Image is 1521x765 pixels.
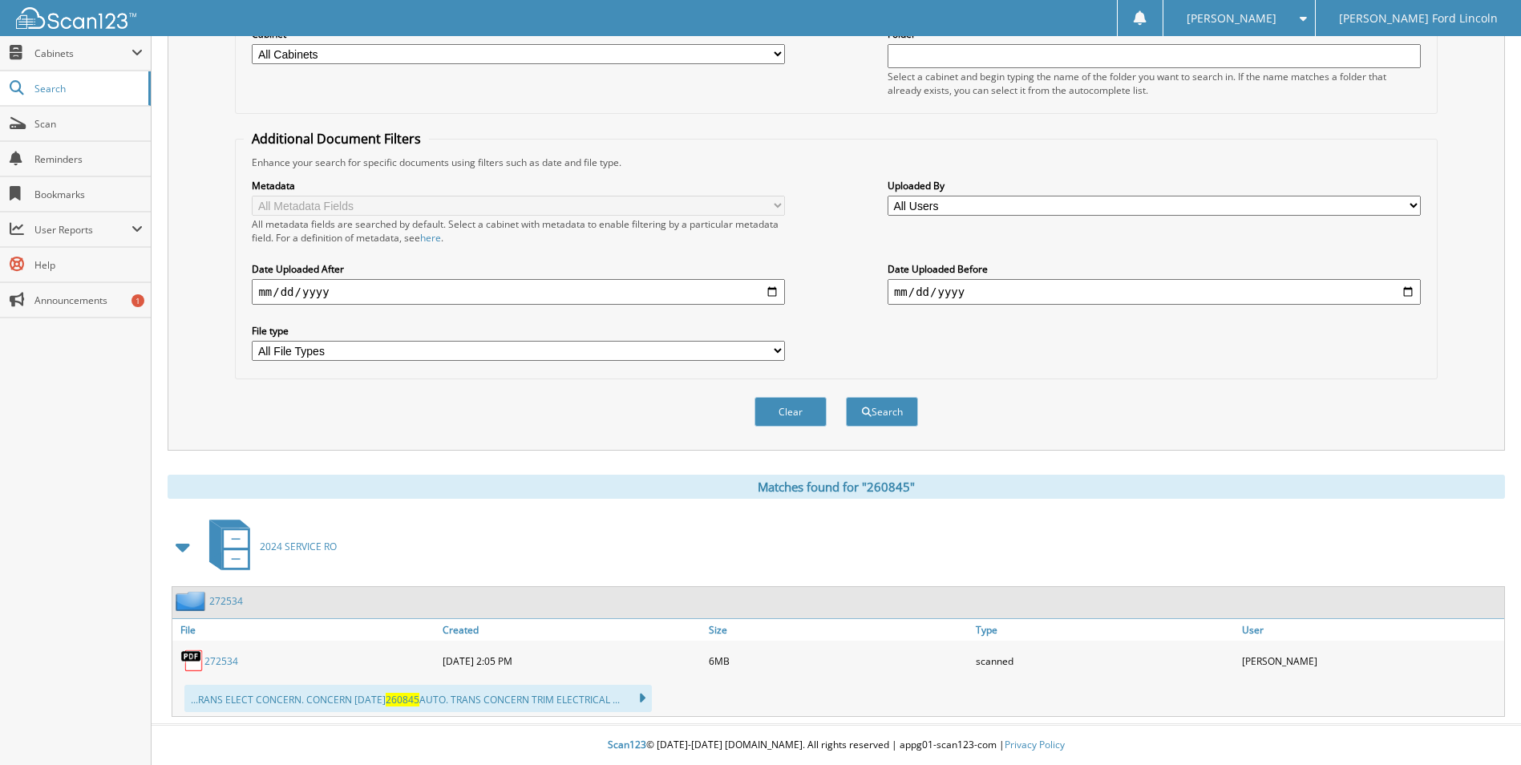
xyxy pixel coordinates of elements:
span: Scan123 [608,738,646,751]
span: Bookmarks [34,188,143,201]
div: 6MB [705,645,971,677]
a: here [420,231,441,245]
a: 272534 [204,654,238,668]
span: Announcements [34,293,143,307]
span: Reminders [34,152,143,166]
div: scanned [972,645,1238,677]
a: 2024 SERVICE RO [200,515,337,578]
div: © [DATE]-[DATE] [DOMAIN_NAME]. All rights reserved | appg01-scan123-com | [152,726,1521,765]
span: Search [34,82,140,95]
a: 272534 [209,594,243,608]
div: 1 [131,294,144,307]
a: User [1238,619,1504,641]
a: Privacy Policy [1005,738,1065,751]
img: folder2.png [176,591,209,611]
input: start [252,279,785,305]
label: File type [252,324,785,338]
label: Metadata [252,179,785,192]
div: Enhance your search for specific documents using filters such as date and file type. [244,156,1428,169]
span: Cabinets [34,47,131,60]
a: Created [439,619,705,641]
span: Help [34,258,143,272]
img: PDF.png [180,649,204,673]
span: Scan [34,117,143,131]
span: 260845 [386,693,419,706]
label: Date Uploaded After [252,262,785,276]
a: File [172,619,439,641]
div: Select a cabinet and begin typing the name of the folder you want to search in. If the name match... [888,70,1421,97]
span: [PERSON_NAME] Ford Lincoln [1339,14,1498,23]
label: Uploaded By [888,179,1421,192]
div: Matches found for "260845" [168,475,1505,499]
span: [PERSON_NAME] [1187,14,1276,23]
img: scan123-logo-white.svg [16,7,136,29]
div: [DATE] 2:05 PM [439,645,705,677]
span: 2024 SERVICE RO [260,540,337,553]
div: [PERSON_NAME] [1238,645,1504,677]
button: Clear [754,397,827,427]
a: Type [972,619,1238,641]
span: User Reports [34,223,131,237]
div: ...RANS ELECT CONCERN. CONCERN [DATE] AUTO. TRANS CONCERN TRIM ELECTRICAL ... [184,685,652,712]
button: Search [846,397,918,427]
input: end [888,279,1421,305]
legend: Additional Document Filters [244,130,429,148]
div: All metadata fields are searched by default. Select a cabinet with metadata to enable filtering b... [252,217,785,245]
a: Size [705,619,971,641]
label: Date Uploaded Before [888,262,1421,276]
